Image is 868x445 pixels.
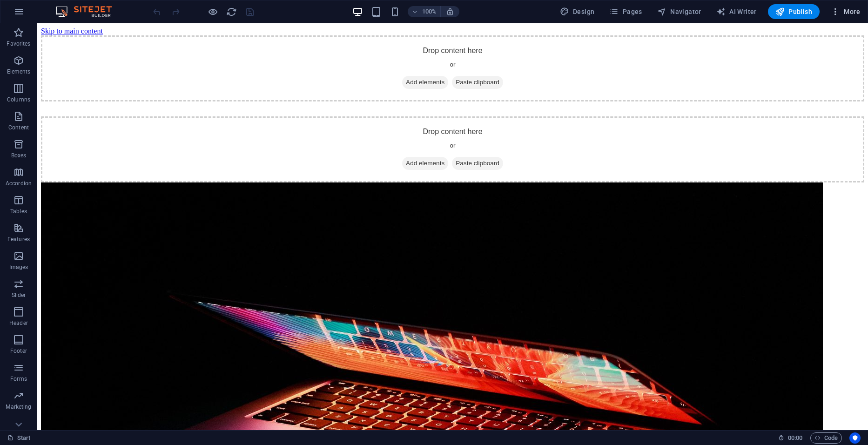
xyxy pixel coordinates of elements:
p: Images [9,263,28,271]
i: Reload page [226,7,237,17]
p: Favorites [7,40,30,47]
span: Add elements [365,134,411,147]
button: Click here to leave preview mode and continue editing [207,6,218,17]
a: Click to cancel selection. Double-click to open Pages [7,432,31,444]
span: Design [560,7,595,16]
button: Navigator [653,4,705,19]
p: Columns [7,96,30,103]
p: Elements [7,68,31,75]
span: Add elements [365,53,411,66]
i: On resize automatically adjust zoom level to fit chosen device. [446,7,454,16]
button: Code [810,432,842,444]
p: Boxes [11,152,27,159]
button: Usercentrics [849,432,861,444]
span: AI Writer [716,7,757,16]
p: Forms [10,375,27,383]
div: Drop content here [4,12,827,78]
span: Code [814,432,838,444]
h6: 100% [422,6,437,17]
span: Publish [775,7,812,16]
span: Paste clipboard [415,134,466,147]
h6: Session time [778,432,803,444]
button: Design [556,4,599,19]
span: : [794,434,796,441]
p: Marketing [6,403,31,411]
p: Footer [10,347,27,355]
p: Features [7,236,30,243]
span: 00 00 [788,432,802,444]
button: reload [226,6,237,17]
span: Paste clipboard [415,53,466,66]
div: Drop content here [4,93,827,159]
span: Pages [609,7,642,16]
p: Slider [12,291,26,299]
button: More [827,4,864,19]
img: Editor Logo [54,6,123,17]
button: Publish [768,4,820,19]
button: Pages [606,4,646,19]
p: Content [8,124,29,131]
p: Header [9,319,28,327]
a: Skip to main content [4,4,66,12]
button: AI Writer [713,4,760,19]
button: 100% [408,6,441,17]
p: Accordion [6,180,32,187]
div: Design (Ctrl+Alt+Y) [556,4,599,19]
span: More [831,7,860,16]
span: Navigator [657,7,701,16]
p: Tables [10,208,27,215]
